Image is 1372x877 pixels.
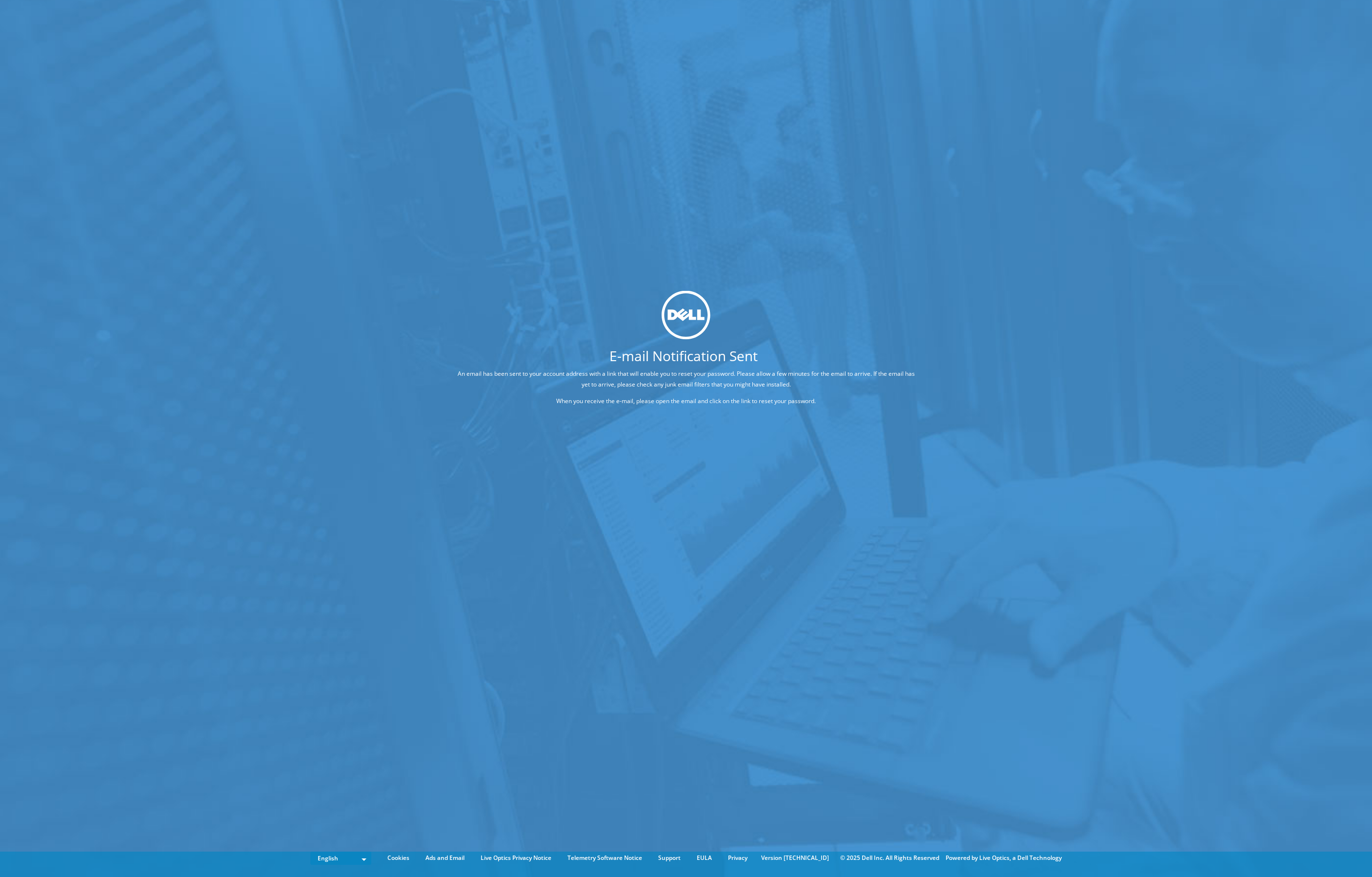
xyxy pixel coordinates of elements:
[454,368,918,389] p: An email has been sent to your account address with a link that will enable you to reset your pas...
[380,853,417,863] a: Cookies
[560,853,649,863] a: Telemetry Software Notice
[835,853,944,863] li: © 2025 Dell Inc. All Rights Reserved
[418,853,472,863] a: Ads and Email
[946,853,1062,863] li: Powered by Live Optics, a Dell Technology
[721,853,755,863] a: Privacy
[418,348,949,362] h1: E-mail Notification Sent
[756,853,834,863] li: Version [TECHNICAL_ID]
[662,290,710,339] img: dell_svg_logo.svg
[454,395,918,406] p: When you receive the e-mail, please open the email and click on the link to reset your password.
[689,853,719,863] a: EULA
[651,853,688,863] a: Support
[473,853,559,863] a: Live Optics Privacy Notice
